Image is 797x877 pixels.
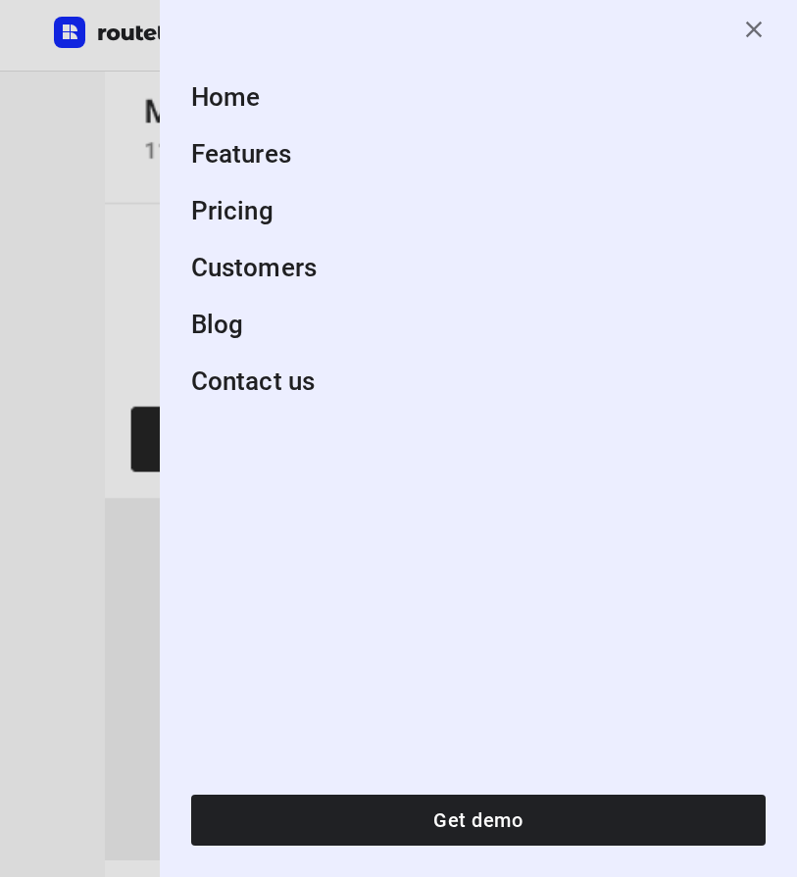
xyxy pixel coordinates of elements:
a: Pricing [175,186,766,235]
a: Customers [175,243,766,292]
a: Get demo [191,795,766,846]
a: Contact us [175,357,766,406]
a: Features [175,129,766,178]
span: Get demo [207,812,750,828]
a: Blog [175,300,766,349]
a: Home [175,73,766,122]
